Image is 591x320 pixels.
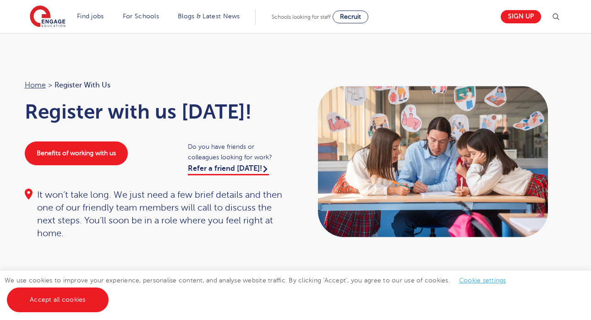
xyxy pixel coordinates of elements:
[123,13,159,20] a: For Schools
[178,13,240,20] a: Blogs & Latest News
[25,141,128,165] a: Benefits of working with us
[7,287,109,312] a: Accept all cookies
[25,81,46,89] a: Home
[459,277,506,284] a: Cookie settings
[272,14,331,20] span: Schools looking for staff
[25,189,287,240] div: It won’t take long. We just need a few brief details and then one of our friendly team members wi...
[77,13,104,20] a: Find jobs
[188,164,269,175] a: Refer a friend [DATE]!
[501,10,541,23] a: Sign up
[340,13,361,20] span: Recruit
[5,277,515,303] span: We use cookies to improve your experience, personalise content, and analyse website traffic. By c...
[30,5,66,28] img: Engage Education
[25,100,287,123] h1: Register with us [DATE]!
[188,141,286,163] span: Do you have friends or colleagues looking for work?
[55,79,110,91] span: Register with us
[48,81,52,89] span: >
[333,11,368,23] a: Recruit
[25,79,287,91] nav: breadcrumb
